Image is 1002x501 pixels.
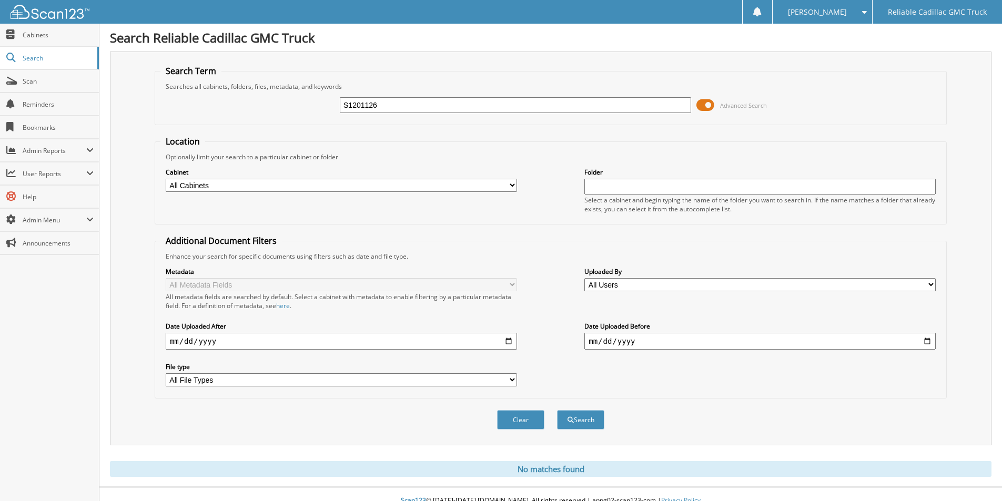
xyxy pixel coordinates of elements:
[166,267,517,276] label: Metadata
[584,168,936,177] label: Folder
[23,123,94,132] span: Bookmarks
[23,169,86,178] span: User Reports
[160,136,205,147] legend: Location
[160,252,941,261] div: Enhance your search for specific documents using filters such as date and file type.
[23,146,86,155] span: Admin Reports
[160,235,282,247] legend: Additional Document Filters
[166,322,517,331] label: Date Uploaded After
[160,82,941,91] div: Searches all cabinets, folders, files, metadata, and keywords
[584,333,936,350] input: end
[110,29,991,46] h1: Search Reliable Cadillac GMC Truck
[584,267,936,276] label: Uploaded By
[23,216,86,224] span: Admin Menu
[23,30,94,39] span: Cabinets
[166,362,517,371] label: File type
[23,192,94,201] span: Help
[23,77,94,86] span: Scan
[110,461,991,477] div: No matches found
[23,54,92,63] span: Search
[276,301,290,310] a: here
[166,168,517,177] label: Cabinet
[720,101,767,109] span: Advanced Search
[788,9,847,15] span: [PERSON_NAME]
[584,196,936,213] div: Select a cabinet and begin typing the name of the folder you want to search in. If the name match...
[160,152,941,161] div: Optionally limit your search to a particular cabinet or folder
[888,9,987,15] span: Reliable Cadillac GMC Truck
[23,239,94,248] span: Announcements
[23,100,94,109] span: Reminders
[557,410,604,430] button: Search
[584,322,936,331] label: Date Uploaded Before
[497,410,544,430] button: Clear
[166,292,517,310] div: All metadata fields are searched by default. Select a cabinet with metadata to enable filtering b...
[166,333,517,350] input: start
[160,65,221,77] legend: Search Term
[11,5,89,19] img: scan123-logo-white.svg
